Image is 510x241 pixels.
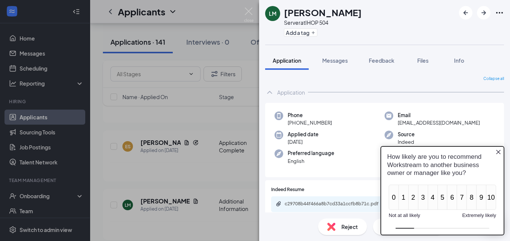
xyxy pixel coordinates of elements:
h1: [PERSON_NAME] [284,6,362,19]
span: Phone [288,111,332,119]
span: [EMAIL_ADDRESS][DOMAIN_NAME] [398,119,480,127]
span: Collapse all [483,76,504,82]
button: PlusAdd a tag [284,29,317,36]
svg: Ellipses [495,8,504,17]
span: English [288,157,334,165]
svg: ArrowLeftNew [461,8,470,17]
span: Indeed Resume [271,186,304,193]
span: Source [398,131,415,138]
iframe: Sprig User Feedback Dialog [375,140,510,241]
svg: Plus [311,30,315,35]
span: Files [417,57,429,64]
svg: ArrowRight [479,8,488,17]
div: Application [277,89,305,96]
div: Server at IHOP 504 [284,19,362,26]
span: [PHONE_NUMBER] [288,119,332,127]
button: ArrowRight [477,6,490,20]
span: Application [273,57,301,64]
a: Paperclipc29708b44f466a8b7cd33a1ccfb8b71c.pdf [276,201,397,208]
span: Indeed [398,138,415,146]
span: Info [454,57,464,64]
span: Messages [322,57,348,64]
svg: Paperclip [276,201,282,207]
span: Applied date [288,131,318,138]
span: Preferred language [288,149,334,157]
span: [DATE] [288,138,318,146]
div: LM [269,10,276,17]
span: Feedback [369,57,394,64]
span: Reject [341,223,358,231]
div: c29708b44f466a8b7cd33a1ccfb8b71c.pdf [285,201,390,207]
span: Email [398,111,480,119]
svg: ChevronUp [265,88,274,97]
button: ArrowLeftNew [459,6,472,20]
